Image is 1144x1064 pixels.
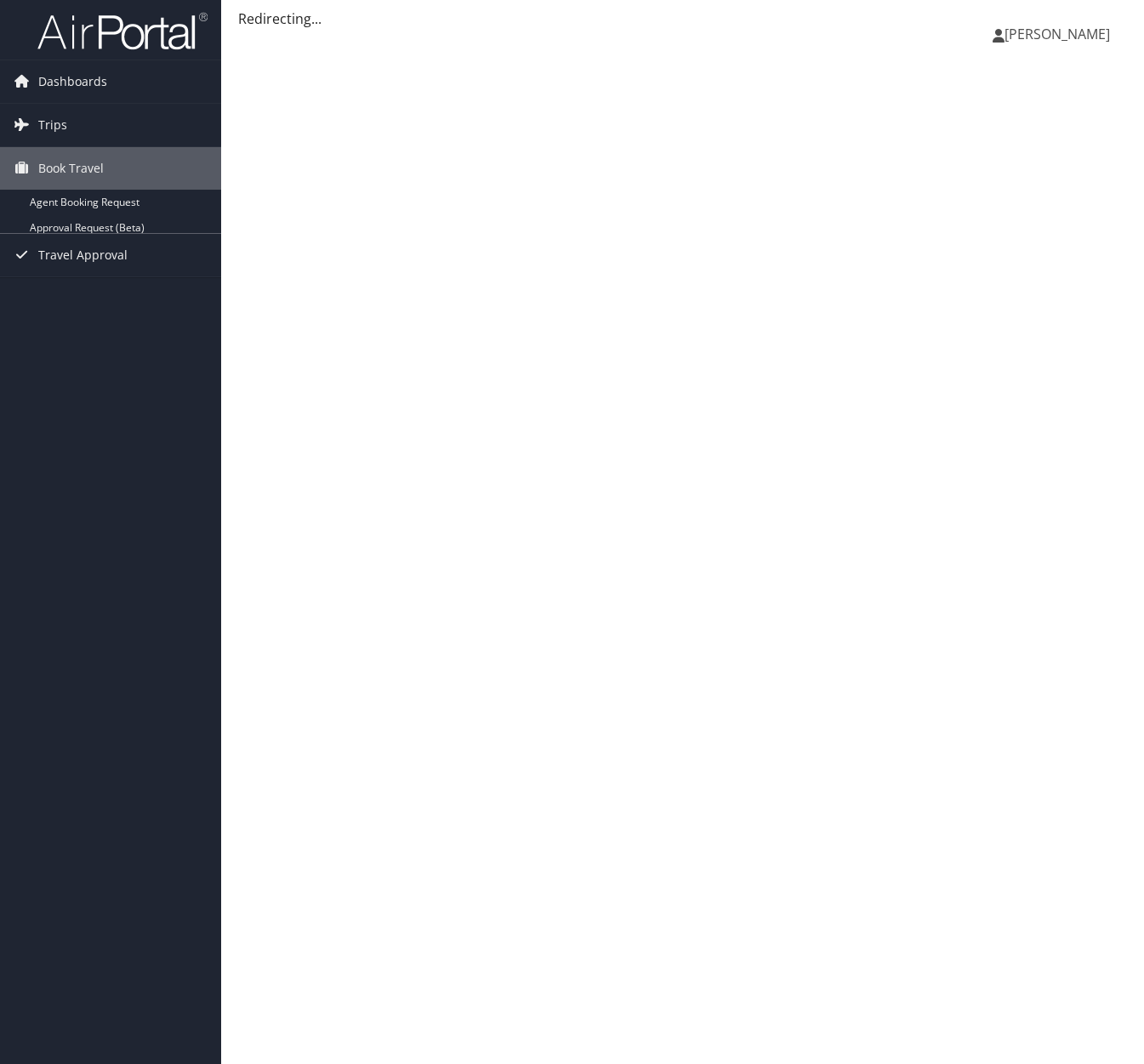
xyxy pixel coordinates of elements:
[1005,25,1110,43] span: [PERSON_NAME]
[38,234,128,276] span: Travel Approval
[993,9,1127,60] a: [PERSON_NAME]
[238,9,1127,29] div: Redirecting...
[38,147,104,190] span: Book Travel
[37,11,208,51] img: airportal-logo.png
[38,60,107,103] span: Dashboards
[38,104,67,146] span: Trips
